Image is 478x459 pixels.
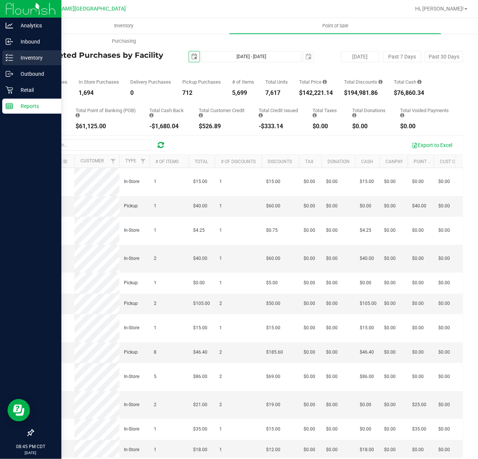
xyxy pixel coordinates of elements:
[232,90,254,96] div: 5,699
[154,178,156,185] span: 1
[360,202,371,210] span: $0.00
[360,401,371,408] span: $0.00
[360,426,371,433] span: $0.00
[326,373,338,380] span: $0.00
[155,159,179,164] a: # of Items
[384,300,396,307] span: $0.00
[124,324,139,331] span: In-Store
[13,53,58,62] p: Inventory
[326,300,338,307] span: $0.00
[154,401,156,408] span: 2
[438,373,450,380] span: $0.00
[326,426,338,433] span: $0.00
[360,373,374,380] span: $86.00
[304,255,315,262] span: $0.00
[326,401,338,408] span: $0.00
[193,446,207,453] span: $18.00
[412,426,426,433] span: $35.00
[3,443,58,450] p: 08:45 PM CDT
[193,178,207,185] span: $15.00
[438,426,450,433] span: $0.00
[415,6,464,12] span: Hi, [PERSON_NAME]!
[383,51,421,62] button: Past 7 Days
[76,113,80,118] i: Sum of the successful, non-voided point-of-banking payment transactions, both via payment termina...
[326,178,338,185] span: $0.00
[352,108,389,118] div: Total Donations
[438,279,450,286] span: $0.00
[412,202,426,210] span: $40.00
[199,123,247,129] div: $526.89
[266,255,280,262] span: $60.00
[312,22,359,29] span: Point of Sale
[304,300,315,307] span: $0.00
[259,113,263,118] i: Sum of all account credit issued for all refunds from returned purchases in the date range.
[27,6,126,12] span: Ft [PERSON_NAME][GEOGRAPHIC_DATA]
[378,79,383,84] i: Sum of the discount values applied to the all purchases in the date range.
[219,227,222,234] span: 1
[13,37,58,46] p: Inbound
[313,123,341,129] div: $0.00
[124,227,139,234] span: In-Store
[124,401,139,408] span: In-Store
[304,401,315,408] span: $0.00
[219,202,222,210] span: 1
[341,51,379,62] button: [DATE]
[360,279,371,286] span: $0.00
[384,178,396,185] span: $0.00
[384,202,396,210] span: $0.00
[412,324,424,331] span: $0.00
[124,279,138,286] span: Pickup
[266,373,280,380] span: $69.00
[6,54,13,61] inline-svg: Inventory
[189,51,200,62] span: select
[438,324,450,331] span: $0.00
[6,102,13,110] inline-svg: Reports
[326,227,338,234] span: $0.00
[326,446,338,453] span: $0.00
[33,51,176,67] h4: Completed Purchases by Facility Report
[124,446,139,453] span: In-Store
[266,349,283,356] span: $185.60
[193,349,207,356] span: $46.40
[76,108,138,118] div: Total Point of Banking (POB)
[438,401,450,408] span: $0.00
[124,373,139,380] span: In-Store
[124,349,138,356] span: Pickup
[232,79,254,84] div: # of Items
[440,159,467,164] a: Cust Credit
[259,123,302,129] div: -$333.14
[304,426,315,433] span: $0.00
[219,255,222,262] span: 1
[384,426,396,433] span: $0.00
[400,123,452,129] div: $0.00
[265,79,288,84] div: Total Units
[125,158,136,163] a: Type
[130,79,171,84] div: Delivery Purchases
[124,255,139,262] span: In-Store
[6,38,13,45] inline-svg: Inbound
[154,202,156,210] span: 1
[266,426,280,433] span: $15.00
[304,324,315,331] span: $0.00
[328,159,350,164] a: Donation
[360,178,374,185] span: $15.00
[313,113,317,118] i: Sum of the total taxes for all purchases in the date range.
[149,113,153,118] i: Sum of the cash-back amounts from rounded-up electronic payments for all purchases in the date ra...
[344,90,383,96] div: $194,981.86
[7,399,30,421] iframe: Resource center
[400,113,404,118] i: Sum of all voided payment transaction amounts, excluding tips and transaction fees, for all purch...
[304,279,315,286] span: $0.00
[6,22,13,29] inline-svg: Analytics
[266,178,280,185] span: $15.00
[182,79,221,84] div: Pickup Purchases
[154,446,156,453] span: 1
[13,102,58,111] p: Reports
[18,18,229,34] a: Inventory
[412,373,424,380] span: $0.00
[130,90,171,96] div: 0
[323,79,327,84] i: Sum of the total prices of all purchases in the date range.
[438,349,450,356] span: $0.00
[79,79,119,84] div: In Store Purchases
[137,155,149,168] a: Filter
[193,373,207,380] span: $86.00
